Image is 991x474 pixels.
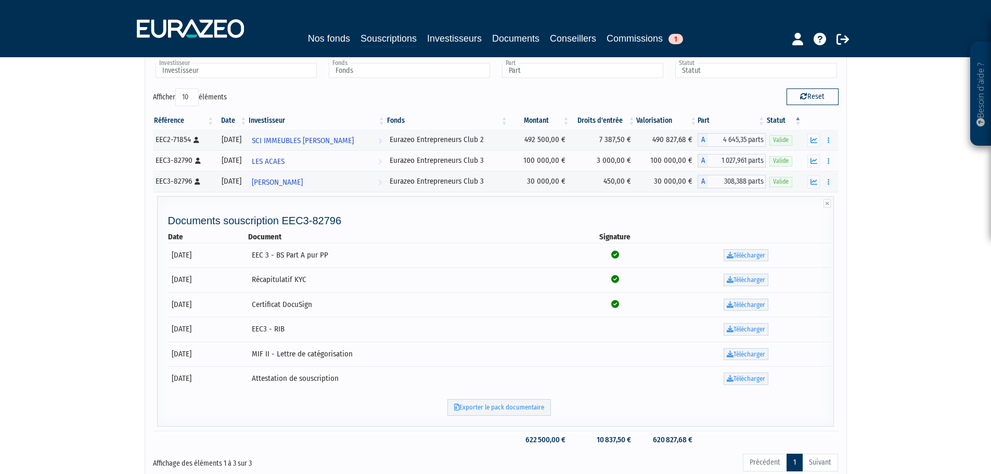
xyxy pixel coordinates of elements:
i: Voir l'investisseur [378,173,382,192]
td: 30 000,00 € [509,171,571,192]
i: Voir l'investisseur [378,152,382,171]
td: [DATE] [168,317,248,342]
td: 30 000,00 € [636,171,698,192]
td: [DATE] [168,292,248,317]
td: 622 500,00 € [509,431,571,449]
th: Signature [569,232,661,242]
a: 1 [787,454,803,471]
div: [DATE] [218,176,244,187]
a: Exporter le pack documentaire [447,399,551,416]
span: A [698,133,708,147]
a: Télécharger [724,299,768,311]
a: Télécharger [724,274,768,286]
div: EEC3-82790 [156,155,212,166]
td: 100 000,00 € [636,150,698,171]
a: Télécharger [724,323,768,336]
a: Documents [492,31,539,46]
a: Nos fonds [308,31,350,46]
label: Afficher éléments [153,88,227,106]
div: [DATE] [218,134,244,145]
th: Valorisation: activer pour trier la colonne par ordre croissant [636,112,698,130]
a: Commissions1 [607,31,683,46]
td: 10 837,50 € [571,431,636,449]
span: 1 [668,34,683,44]
i: Voir l'investisseur [378,131,382,150]
td: 492 500,00 € [509,130,571,150]
div: A - Eurazeo Entrepreneurs Club 3 [698,154,766,168]
th: Date: activer pour trier la colonne par ordre croissant [215,112,248,130]
div: EEC3-82796 [156,176,212,187]
div: [DATE] [218,155,244,166]
td: 3 000,00 € [571,150,636,171]
span: 308,388 parts [708,175,766,188]
div: EEC2-71854 [156,134,212,145]
th: Montant: activer pour trier la colonne par ordre croissant [509,112,571,130]
a: Investisseurs [427,31,482,46]
span: SCI IMMEUBLES [PERSON_NAME] [252,131,354,150]
a: Souscriptions [361,31,417,47]
th: Part: activer pour trier la colonne par ordre croissant [698,112,766,130]
p: Besoin d'aide ? [975,47,987,141]
span: Valide [769,156,792,166]
td: [DATE] [168,366,248,391]
span: 1 027,961 parts [708,154,766,168]
span: A [698,154,708,168]
td: 100 000,00 € [509,150,571,171]
td: Certificat DocuSign [248,292,569,317]
a: Télécharger [724,348,768,361]
div: Affichage des éléments 1 à 3 sur 3 [153,453,430,469]
button: Reset [787,88,839,105]
span: Valide [769,177,792,187]
div: Eurazeo Entrepreneurs Club 3 [390,176,505,187]
td: 490 827,68 € [636,130,698,150]
th: Droits d'entrée: activer pour trier la colonne par ordre croissant [571,112,636,130]
div: Eurazeo Entrepreneurs Club 3 [390,155,505,166]
div: Eurazeo Entrepreneurs Club 2 [390,134,505,145]
a: Conseillers [550,31,596,46]
i: [Français] Personne physique [194,137,199,143]
span: Valide [769,135,792,145]
a: Télécharger [724,373,768,385]
div: A - Eurazeo Entrepreneurs Club 2 [698,133,766,147]
h4: Documents souscription EEC3-82796 [168,215,831,226]
td: 620 827,68 € [636,431,698,449]
td: Récapitulatif KYC [248,267,569,292]
td: MIF II - Lettre de catégorisation [248,342,569,367]
td: [DATE] [168,267,248,292]
td: Attestation de souscription [248,366,569,391]
span: 4 645,35 parts [708,133,766,147]
td: EEC 3 - BS Part A pur PP [248,243,569,268]
a: LES ACAES [248,150,385,171]
th: Document [248,232,569,242]
a: SCI IMMEUBLES [PERSON_NAME] [248,130,385,150]
span: A [698,175,708,188]
img: 1732889491-logotype_eurazeo_blanc_rvb.png [137,19,244,38]
i: [Français] Personne physique [195,158,201,164]
th: Statut : activer pour trier la colonne par ordre d&eacute;croissant [766,112,802,130]
span: [PERSON_NAME] [252,173,303,192]
th: Investisseur: activer pour trier la colonne par ordre croissant [248,112,385,130]
td: 7 387,50 € [571,130,636,150]
div: A - Eurazeo Entrepreneurs Club 3 [698,175,766,188]
td: EEC3 - RIB [248,317,569,342]
select: Afficheréléments [175,88,199,106]
a: [PERSON_NAME] [248,171,385,192]
span: LES ACAES [252,152,285,171]
td: [DATE] [168,342,248,367]
th: Référence : activer pour trier la colonne par ordre croissant [153,112,215,130]
td: 450,00 € [571,171,636,192]
a: Télécharger [724,249,768,262]
th: Fonds: activer pour trier la colonne par ordre croissant [386,112,509,130]
i: [Français] Personne physique [195,178,200,185]
th: Date [168,232,248,242]
td: [DATE] [168,243,248,268]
